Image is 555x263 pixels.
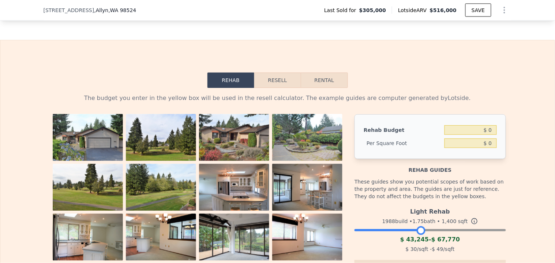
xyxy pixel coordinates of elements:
img: Property Photo 11 [199,214,269,261]
span: [STREET_ADDRESS] [44,7,94,14]
img: Property Photo 3 [199,114,269,161]
img: Property Photo 12 [272,214,342,261]
span: , Allyn [94,7,136,14]
div: Rehab Budget [364,123,442,137]
span: $ 30 [406,246,417,252]
div: These guides show you potential scopes of work based on the property and area. The guides are jus... [355,174,506,204]
div: Light Rehab [355,204,506,216]
button: Rehab [207,73,254,88]
button: Rental [301,73,348,88]
span: $516,000 [430,7,457,13]
img: Property Photo 2 [126,114,196,161]
span: , WA 98524 [108,7,136,13]
div: /sqft - /sqft [355,244,506,254]
button: SAVE [465,4,491,17]
span: $ 43,245 [400,236,429,243]
img: Property Photo 4 [272,114,342,161]
button: Resell [254,73,301,88]
img: Property Photo 5 [53,164,123,211]
span: $ 67,770 [431,236,460,243]
img: Property Photo 6 [126,164,196,211]
div: Per Square Foot [364,137,442,150]
span: $305,000 [359,7,386,14]
div: 1988 build • 1.75 bath • sqft [355,216,506,226]
button: Show Options [497,3,512,18]
span: 1,400 [442,218,457,224]
img: Property Photo 7 [199,164,269,211]
span: $ 49 [432,246,443,252]
img: Property Photo 1 [53,114,123,161]
img: Property Photo 9 [53,214,123,261]
span: Lotside ARV [398,7,430,14]
img: Property Photo 10 [126,214,196,261]
div: - [355,235,506,244]
span: Last Sold for [324,7,359,14]
div: Rehab guides [355,159,506,174]
img: Property Photo 8 [272,164,342,211]
div: The budget you enter in the yellow box will be used in the resell calculator. The example guides ... [49,94,506,103]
